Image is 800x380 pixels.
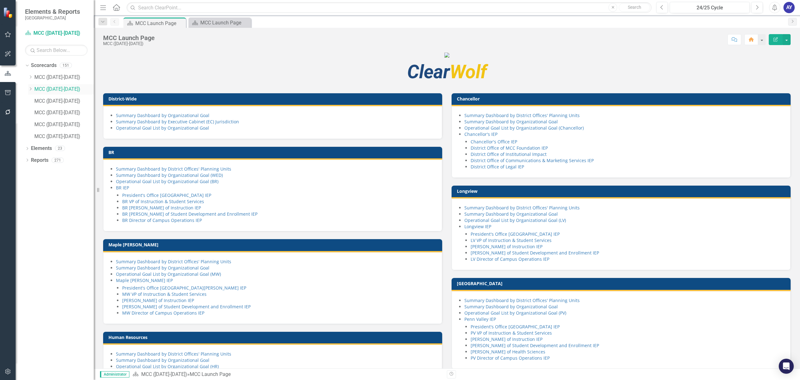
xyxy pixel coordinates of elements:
[471,164,524,170] a: District Office of Legal IEP
[122,297,194,303] a: [PERSON_NAME] of Instruction IEP
[471,349,545,355] a: [PERSON_NAME] of Health Sciences
[103,34,155,41] div: MCC Launch Page
[116,185,129,191] a: BR IEP
[116,277,173,283] a: Maple [PERSON_NAME] IEP
[464,223,491,229] a: Longview IEP
[52,157,64,163] div: 271
[670,2,750,13] button: 24/25 Cycle
[457,96,787,101] h3: Chancellor
[122,211,257,217] a: BR [PERSON_NAME] of Student Development and Enrollment IEP
[34,98,94,105] a: MCC ([DATE]-[DATE])
[108,96,439,101] h3: District-Wide
[471,231,560,237] a: President's Office [GEOGRAPHIC_DATA] IEP
[464,205,580,211] a: Summary Dashboard by District Offices' Planning Units
[464,217,566,223] a: Operational Goal List by Organizational Goal (LV)
[471,330,552,336] a: PV VP of Instruction & Student Services
[116,172,223,178] a: Summary Dashboard by Organizational Goal (WED)
[116,357,209,363] a: Summary Dashboard by Organizational Goal
[60,63,72,68] div: 151
[122,304,251,310] a: [PERSON_NAME] of Student Development and Enrollment IEP
[464,304,558,310] a: Summary Dashboard by Organizational Goal
[25,30,87,37] a: MCC ([DATE]-[DATE])
[457,189,787,193] h3: Longview
[471,256,549,262] a: LV Director of Campus Operations IEP
[132,371,442,378] div: »
[122,198,204,204] a: BR VP of Instruction & Student Services
[672,4,747,12] div: 24/25 Cycle
[108,335,439,340] h3: Human Resources
[127,2,652,13] input: Search ClearPoint...
[619,3,650,12] button: Search
[407,61,450,83] span: Clear
[122,192,211,198] a: President's Office [GEOGRAPHIC_DATA] IEP
[116,271,221,277] a: Operational Goal List by Organizational Goal (MW)
[407,61,487,83] span: Wolf
[31,157,48,164] a: Reports
[464,316,496,322] a: Penn Valley IEP
[116,125,209,131] a: Operational Goal List by Organizational Goal
[471,157,594,163] a: District Office of Communications & Marketing Services IEP
[190,371,231,377] div: MCC Launch Page
[471,355,550,361] a: PV Director of Campus Operations IEP
[457,281,787,286] h3: [GEOGRAPHIC_DATA]
[464,297,580,303] a: Summary Dashboard by District Offices' Planning Units
[471,139,517,145] a: Chancellor's Office IEP
[779,359,794,374] div: Open Intercom Messenger
[116,351,231,357] a: Summary Dashboard by District Offices' Planning Units
[34,121,94,128] a: MCC ([DATE]-[DATE])
[34,133,94,140] a: MCC ([DATE]-[DATE])
[464,119,558,125] a: Summary Dashboard by Organizational Goal
[116,112,209,118] a: Summary Dashboard by Organizational Goal
[464,131,497,137] a: Chancellor's IEP
[103,41,155,46] div: MCC ([DATE]-[DATE])
[108,150,439,155] h3: BR
[471,151,547,157] a: District Office of Institutional Impact
[783,2,795,13] button: AY
[116,178,218,184] a: Operational Goal List by Organizational Goal (BR)
[25,8,80,15] span: Elements & Reports
[100,371,129,377] span: Administrator
[3,7,14,18] img: ClearPoint Strategy
[34,74,94,81] a: MCC ([DATE]-[DATE])
[122,217,202,223] a: BR Director of Campus Operations IEP
[34,109,94,116] a: MCC ([DATE]-[DATE])
[471,250,599,256] a: [PERSON_NAME] of Student Development and Enrollment IEP
[122,310,204,316] a: MW Director of Campus Operations IEP
[471,145,548,151] a: District Office of MCC Foundation IEP
[122,285,246,291] a: President's Office [GEOGRAPHIC_DATA][PERSON_NAME] IEP
[464,211,558,217] a: Summary Dashboard by Organizational Goal
[464,310,566,316] a: Operational Goal List by Organizational Goal (PV)
[122,291,207,297] a: MW VP of Instruction & Student Services
[55,146,65,151] div: 23
[116,166,231,172] a: Summary Dashboard by District Offices' Planning Units
[116,259,231,264] a: Summary Dashboard by District Offices' Planning Units
[444,53,449,58] img: mcc%20high%20quality%20v4.png
[471,336,542,342] a: [PERSON_NAME] of Instruction IEP
[116,119,239,125] a: Summary Dashboard by Executive Cabinet (EC) Jurisdiction
[31,62,57,69] a: Scorecards
[464,125,584,131] a: Operational Goal List by Organizational Goal (Chancellor)
[116,363,219,369] a: Operational Goal List by Organizational Goal (HR)
[25,45,87,56] input: Search Below...
[122,205,201,211] a: BR [PERSON_NAME] of Instruction IEP
[200,19,249,27] div: MCC Launch Page
[31,145,52,152] a: Elements
[464,112,580,118] a: Summary Dashboard by District Offices' Planning Units
[141,371,187,377] a: MCC ([DATE]-[DATE])
[471,237,552,243] a: LV VP of Instruction & Student Services
[25,15,80,20] small: [GEOGRAPHIC_DATA]
[471,324,560,330] a: President's Office [GEOGRAPHIC_DATA] IEP
[116,265,209,271] a: Summary Dashboard by Organizational Goal
[471,244,542,249] a: [PERSON_NAME] of Instruction IEP
[190,19,249,27] a: MCC Launch Page
[135,19,184,27] div: MCC Launch Page
[34,86,94,93] a: MCC ([DATE]-[DATE])
[628,5,641,10] span: Search
[108,242,439,247] h3: Maple [PERSON_NAME]
[471,342,599,348] a: [PERSON_NAME] of Student Development and Enrollment IEP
